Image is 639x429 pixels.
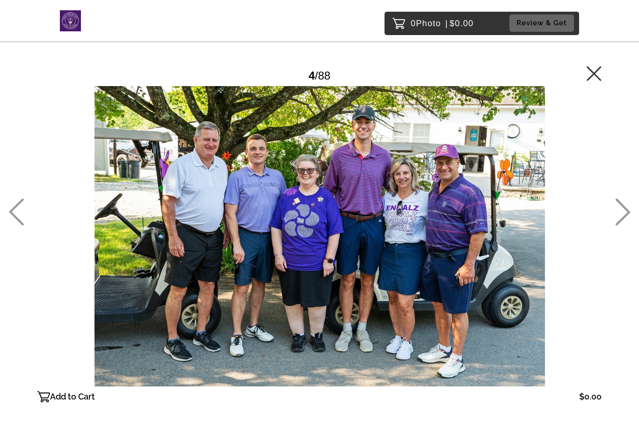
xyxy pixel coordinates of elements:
a: Review & Get [509,15,577,32]
span: | [445,19,448,28]
span: 4 [309,69,315,82]
p: Add to Cart [50,389,95,404]
p: $0.00 [579,389,602,404]
span: 88 [318,69,331,82]
button: Review & Get [509,15,574,32]
p: 0 $0.00 [411,16,474,31]
div: / [309,65,331,86]
span: Photo [416,16,441,31]
img: Snapphound Logo [60,10,81,31]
